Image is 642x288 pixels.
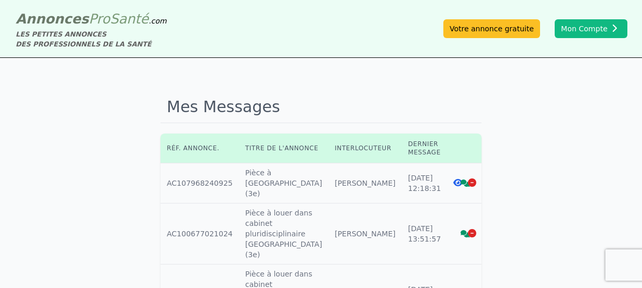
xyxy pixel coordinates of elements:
td: [PERSON_NAME] [328,203,402,265]
span: Pro [89,11,110,27]
th: Dernier message [402,134,447,163]
td: [PERSON_NAME] [328,163,402,203]
th: Interlocuteur [328,134,402,163]
h1: Mes Messages [160,91,481,123]
span: Annonces [16,11,89,27]
button: Mon Compte [555,19,627,38]
th: Titre de l'annonce [239,134,328,163]
i: Voir la discussion [461,230,470,237]
a: AnnoncesProSanté.com [16,11,167,27]
span: .com [148,17,166,25]
td: Pièce à louer dans cabinet pluridisciplinaire [GEOGRAPHIC_DATA] (3e) [239,203,328,265]
a: Votre annonce gratuite [443,19,540,38]
td: [DATE] 13:51:57 [402,203,447,265]
td: Pièce à [GEOGRAPHIC_DATA] (3e) [239,163,328,203]
td: [DATE] 12:18:31 [402,163,447,203]
i: Supprimer la discussion [468,229,476,237]
td: AC100677021024 [160,203,239,265]
i: Voir la discussion [461,179,470,187]
i: Supprimer la discussion [468,178,476,187]
td: AC107968240925 [160,163,239,203]
i: Voir l'annonce [453,178,463,187]
th: Réf. annonce. [160,134,239,163]
div: LES PETITES ANNONCES DES PROFESSIONNELS DE LA SANTÉ [16,29,167,49]
span: Santé [110,11,148,27]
